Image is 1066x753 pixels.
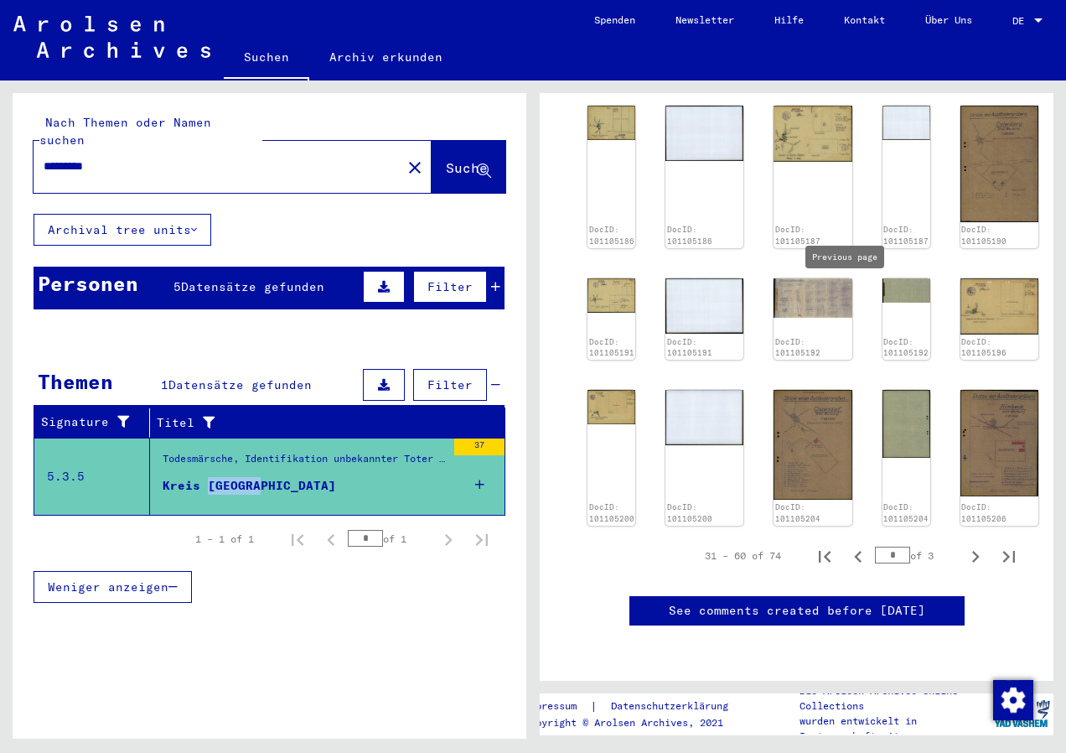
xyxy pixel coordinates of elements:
[589,337,634,358] a: DocID: 101105191
[587,390,635,424] img: 001.jpg
[875,548,959,563] div: of 3
[665,390,743,444] img: 002.jpg
[775,225,820,246] a: DocID: 101105187
[589,225,634,246] a: DocID: 101105186
[309,37,463,77] a: Archiv erkunden
[961,337,1006,358] a: DocID: 101105196
[181,279,324,294] span: Datensätze gefunden
[465,522,499,556] button: Last page
[960,390,1038,496] img: 001.jpg
[13,16,210,58] img: Arolsen_neg.svg
[446,159,488,176] span: Suche
[961,225,1006,246] a: DocID: 101105190
[432,141,505,193] button: Suche
[883,502,929,523] a: DocID: 101105204
[799,683,989,714] p: Die Arolsen Archives Online-Collections
[961,502,1006,523] a: DocID: 101105206
[48,579,168,595] span: Weniger anzeigen
[959,539,992,573] button: Next page
[960,278,1038,335] img: 001.jpg
[587,278,635,313] img: 001.jpg
[314,522,348,556] button: Previous page
[589,502,634,523] a: DocID: 101105200
[882,390,930,457] img: 002.jpg
[882,106,930,140] img: 002.jpg
[413,369,487,401] button: Filter
[34,571,192,603] button: Weniger anzeigen
[774,106,851,162] img: 001.jpg
[774,390,851,500] img: 001.jpg
[991,693,1053,735] img: yv_logo.png
[665,278,743,335] img: 002.jpg
[882,278,930,303] img: 002.jpg
[1012,15,1031,27] span: DE
[524,715,748,730] p: Copyright © Arolsen Archives, 2021
[41,413,137,431] div: Signature
[669,602,925,620] a: See comments created before [DATE]
[841,539,875,573] button: Previous page
[775,337,820,358] a: DocID: 101105192
[992,679,1032,719] div: Zustimmung ändern
[667,502,712,523] a: DocID: 101105200
[960,106,1038,222] img: 001.jpg
[413,271,487,303] button: Filter
[667,337,712,358] a: DocID: 101105191
[157,409,489,436] div: Titel
[587,106,635,140] img: 001.jpg
[157,414,472,432] div: Titel
[432,522,465,556] button: Next page
[705,548,781,563] div: 31 – 60 of 74
[39,115,211,148] mat-label: Nach Themen oder Namen suchen
[41,409,153,436] div: Signature
[799,714,989,744] p: wurden entwickelt in Partnerschaft mit
[808,539,841,573] button: First page
[883,225,929,246] a: DocID: 101105187
[992,539,1026,573] button: Last page
[598,698,748,715] a: Datenschutzerklärung
[281,522,314,556] button: First page
[524,698,590,715] a: Impressum
[667,225,712,246] a: DocID: 101105186
[163,451,446,475] div: Todesmärsche, Identifikation unbekannter Toter und NS-Prozesse > Todesmärsche / Identification of...
[993,680,1033,720] img: Zustimmung ändern
[665,106,743,162] img: 002.jpg
[524,698,748,715] div: |
[883,337,929,358] a: DocID: 101105192
[38,268,138,299] div: Personen
[775,502,820,523] a: DocID: 101105204
[774,278,851,318] img: 001.jpg
[34,214,211,246] button: Archival tree units
[224,37,309,80] a: Suchen
[405,158,425,178] mat-icon: close
[427,377,473,392] span: Filter
[427,279,473,294] span: Filter
[163,477,336,495] div: Kreis [GEOGRAPHIC_DATA]
[173,279,181,294] span: 5
[398,150,432,184] button: Clear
